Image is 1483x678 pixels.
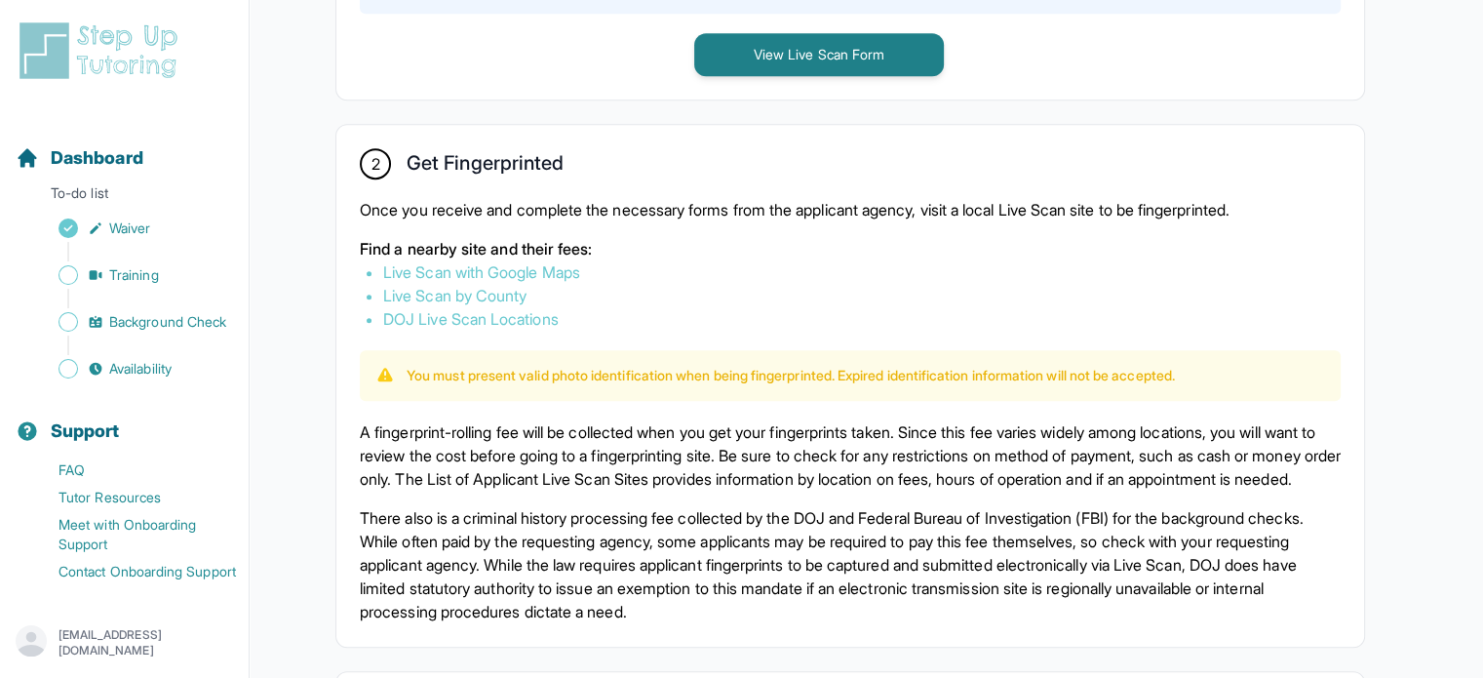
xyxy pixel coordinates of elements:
p: There also is a criminal history processing fee collected by the DOJ and Federal Bureau of Invest... [360,506,1341,623]
span: Background Check [109,312,226,332]
h2: Get Fingerprinted [407,151,564,182]
a: Live Scan by County [383,286,527,305]
span: Dashboard [51,144,143,172]
span: Support [51,418,120,445]
p: You must present valid photo identification when being fingerprinted. Expired identification info... [407,366,1175,385]
button: [EMAIL_ADDRESS][DOMAIN_NAME] [16,625,233,660]
a: Waiver [16,215,249,242]
span: 2 [371,152,379,176]
button: Dashboard [8,113,241,179]
p: A fingerprint-rolling fee will be collected when you get your fingerprints taken. Since this fee ... [360,420,1341,491]
a: View Live Scan Form [694,44,944,63]
p: Find a nearby site and their fees: [360,237,1341,260]
p: [EMAIL_ADDRESS][DOMAIN_NAME] [59,627,233,658]
p: To-do list [8,183,241,211]
a: Contact Onboarding Support [16,558,249,585]
a: Background Check [16,308,249,336]
a: Dashboard [16,144,143,172]
span: Training [109,265,159,285]
a: Training [16,261,249,289]
a: DOJ Live Scan Locations [383,309,559,329]
a: Live Scan with Google Maps [383,262,580,282]
span: Availability [109,359,172,379]
p: Once you receive and complete the necessary forms from the applicant agency, visit a local Live S... [360,198,1341,221]
button: Support [8,386,241,453]
button: View Live Scan Form [694,33,944,76]
img: logo [16,20,189,82]
a: Meet with Onboarding Support [16,511,249,558]
a: Availability [16,355,249,382]
span: Waiver [109,219,150,238]
a: Tutor Resources [16,484,249,511]
a: FAQ [16,457,249,484]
